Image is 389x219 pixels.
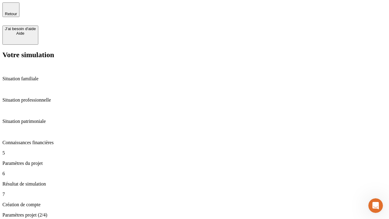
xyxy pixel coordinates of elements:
h2: Votre simulation [2,51,387,59]
p: Connaissances financières [2,140,387,145]
p: Situation familiale [2,76,387,82]
button: J’ai besoin d'aideAide [2,26,38,45]
div: J’ai besoin d'aide [5,26,36,31]
p: 5 [2,150,387,156]
p: Situation professionnelle [2,97,387,103]
p: Situation patrimoniale [2,119,387,124]
p: Création de compte [2,202,387,207]
p: Paramètres du projet [2,161,387,166]
p: Paramètres projet (2/4) [2,212,387,218]
p: 6 [2,171,387,176]
div: Aide [5,31,36,36]
iframe: Intercom live chat [368,198,383,213]
span: Retour [5,12,17,16]
button: Retour [2,2,19,17]
p: 7 [2,192,387,197]
p: Résultat de simulation [2,181,387,187]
